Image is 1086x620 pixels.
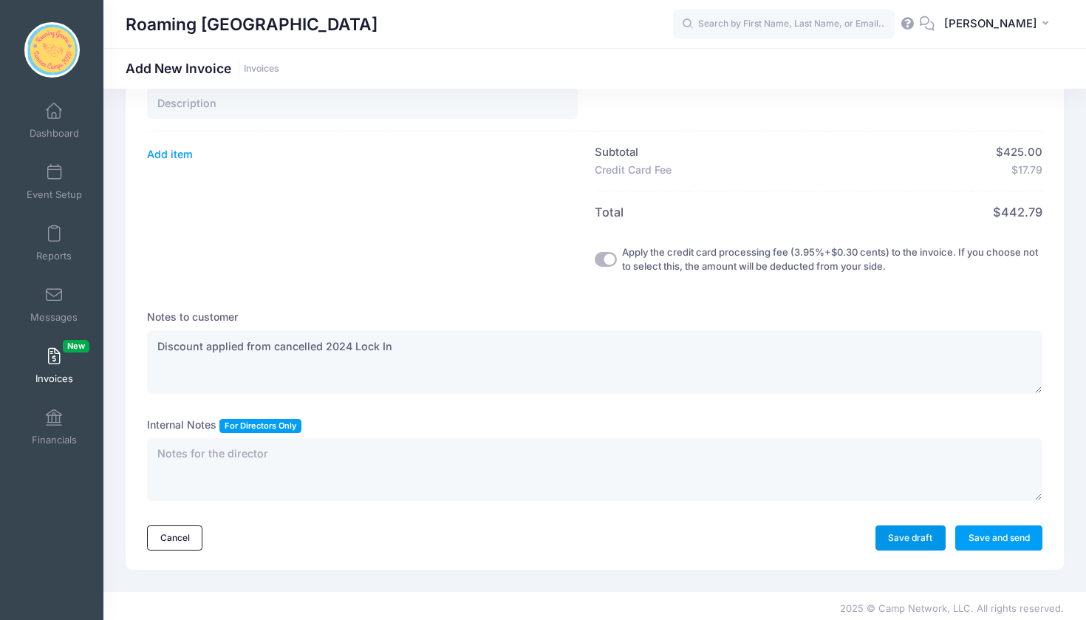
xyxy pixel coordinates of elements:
[244,64,279,75] a: Invoices
[830,191,1042,233] th: $
[147,87,578,119] input: Description
[35,372,73,385] span: Invoices
[147,418,216,433] label: Internal Notes
[32,434,77,446] span: Financials
[19,95,89,146] a: Dashboard
[147,144,193,165] button: Add item
[147,310,238,325] label: Notes to customer
[944,16,1037,32] span: [PERSON_NAME]
[673,10,895,39] input: Search by First Name, Last Name, or Email...
[27,188,82,201] span: Event Setup
[19,156,89,208] a: Event Setup
[19,217,89,269] a: Reports
[875,525,946,551] a: Save draft
[147,525,202,551] a: Cancel
[935,7,1064,41] button: [PERSON_NAME]
[126,7,378,41] h1: Roaming [GEOGRAPHIC_DATA]
[595,163,819,178] div: Credit Card Fee
[24,22,80,78] img: Roaming Gnome Theatre
[36,250,72,262] span: Reports
[1018,163,1042,176] span: 17.79
[1003,146,1042,159] span: 425.00
[126,61,279,76] h1: Add New Invoice
[622,245,1042,274] label: Apply the credit card processing fee (3.95%+$0.30 cents) to the invoice. If you choose not to sel...
[30,127,79,140] span: Dashboard
[1001,205,1042,219] span: 442.79
[842,163,1042,178] div: $
[19,279,89,330] a: Messages
[595,144,819,160] div: Subtotal
[19,340,89,392] a: InvoicesNew
[842,144,1042,160] div: $
[840,602,1064,614] span: 2025 © Camp Network, LLC. All rights reserved.
[30,311,78,324] span: Messages
[219,419,301,433] span: For Directors Only
[63,340,89,352] span: New
[19,401,89,453] a: Financials
[955,525,1042,551] a: Save and send
[595,191,830,233] th: Total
